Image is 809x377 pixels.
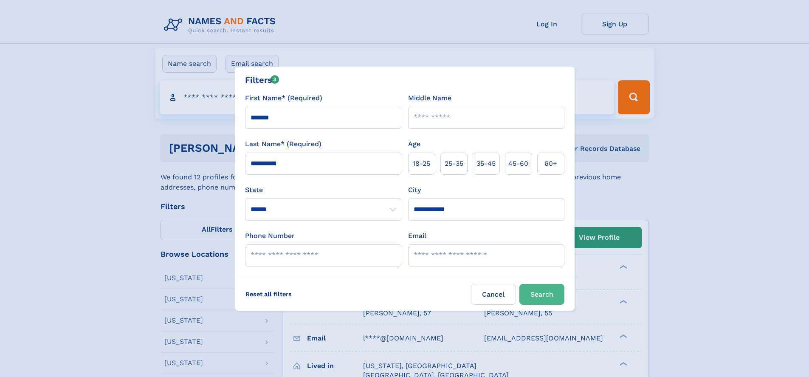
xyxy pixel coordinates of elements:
span: 60+ [544,159,557,169]
span: 45‑60 [508,159,528,169]
span: 25‑35 [445,159,463,169]
label: Email [408,231,426,241]
span: 35‑45 [476,159,496,169]
label: Age [408,139,420,149]
label: First Name* (Required) [245,93,322,103]
label: Cancel [471,284,516,305]
button: Search [519,284,564,305]
div: Filters [245,74,279,86]
label: Last Name* (Required) [245,139,321,149]
label: City [408,185,421,195]
label: State [245,185,401,195]
label: Phone Number [245,231,295,241]
label: Reset all filters [240,284,297,304]
span: 18‑25 [413,159,430,169]
label: Middle Name [408,93,451,103]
